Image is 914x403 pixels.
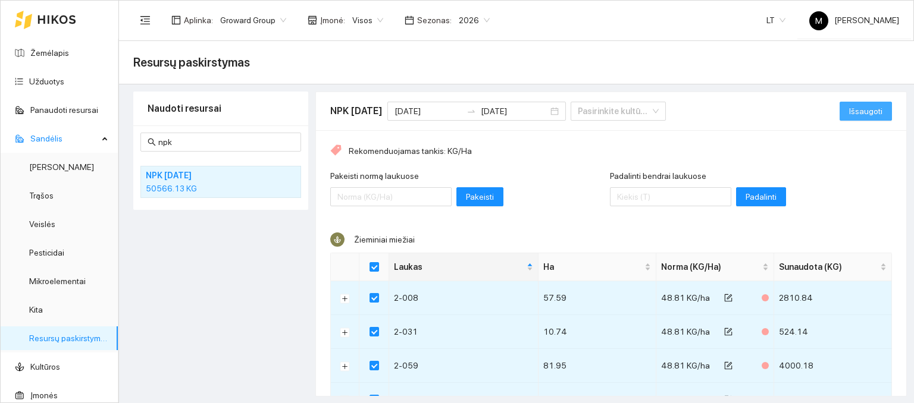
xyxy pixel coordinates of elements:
[715,322,742,341] button: form
[352,11,383,29] span: Visos
[340,328,350,337] button: Išskleisti
[736,187,786,206] button: Padalinti
[29,248,64,257] a: Pesticidai
[30,362,60,371] a: Kultūros
[610,187,731,206] input: Padalinti bendrai laukuose
[133,53,250,72] span: Resursų paskirstymas
[30,48,69,58] a: Žemėlapis
[29,219,55,229] a: Veislės
[849,105,882,118] span: Išsaugoti
[30,105,98,115] a: Panaudoti resursai
[140,15,151,26] span: menu-fold
[661,260,760,273] span: Norma (KG/Ha)
[29,162,94,172] a: [PERSON_NAME]
[809,15,899,25] span: [PERSON_NAME]
[146,182,296,195] div: 50566.13 KG
[539,349,656,383] td: 81.95
[330,144,892,158] div: Rekomenduojamas tankis: KG/Ha
[158,136,294,149] input: Paieška
[354,235,415,244] span: Žieminiai miežiai
[29,305,43,314] a: Kita
[133,8,157,32] button: menu-fold
[148,92,294,125] div: Naudoti resursai
[715,288,742,307] button: form
[661,361,710,370] span: 48.81 KG/ha
[724,294,733,303] span: form
[715,356,742,375] button: form
[340,294,350,303] button: Išskleisti
[405,15,414,25] span: calendar
[539,281,656,315] td: 57.59
[389,349,539,383] td: 2-059
[330,187,452,206] input: Pakeisti normą laukuose
[30,391,58,400] a: Įmonės
[171,15,181,25] span: layout
[29,191,54,200] a: Trąšos
[774,281,892,315] td: 2810.84
[330,103,383,118] div: NPK [DATE]
[656,253,774,281] th: this column's title is Norma (KG/Ha),this column is sortable
[746,190,777,203] span: Padalinti
[29,276,86,286] a: Mikroelementai
[661,327,710,336] span: 48.81 KG/ha
[481,105,548,118] input: Pabaigos data
[815,11,822,30] span: M
[148,138,156,146] span: search
[466,190,494,203] span: Pakeisti
[467,106,476,116] span: to
[30,127,98,150] span: Sandėlis
[308,15,317,25] span: shop
[610,170,706,182] label: Padalinti bendrai laukuose
[220,11,286,29] span: Groward Group
[724,361,733,371] span: form
[330,144,342,158] span: tag
[459,11,490,29] span: 2026
[774,315,892,349] td: 524.14
[146,169,265,182] h4: NPK [DATE]
[774,349,892,383] td: 4000.18
[330,170,419,182] label: Pakeisti normą laukuose
[724,328,733,337] span: form
[766,11,785,29] span: LT
[539,315,656,349] td: 10.74
[29,333,109,343] a: Resursų paskirstymas
[184,14,213,27] span: Aplinka :
[779,260,878,273] span: Sunaudota (KG)
[320,14,345,27] span: Įmonė :
[340,361,350,371] button: Išskleisti
[389,281,539,315] td: 2-008
[29,77,64,86] a: Užduotys
[389,315,539,349] td: 2-031
[395,105,462,118] input: Pradžios data
[467,106,476,116] span: swap-right
[543,260,642,273] span: Ha
[394,260,524,273] span: Laukas
[661,293,710,303] span: 48.81 KG/ha
[774,253,892,281] th: this column's title is Sunaudota (KG),this column is sortable
[456,187,503,206] button: Pakeisti
[539,253,656,281] th: this column's title is Ha,this column is sortable
[417,14,452,27] span: Sezonas :
[840,102,892,121] button: Išsaugoti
